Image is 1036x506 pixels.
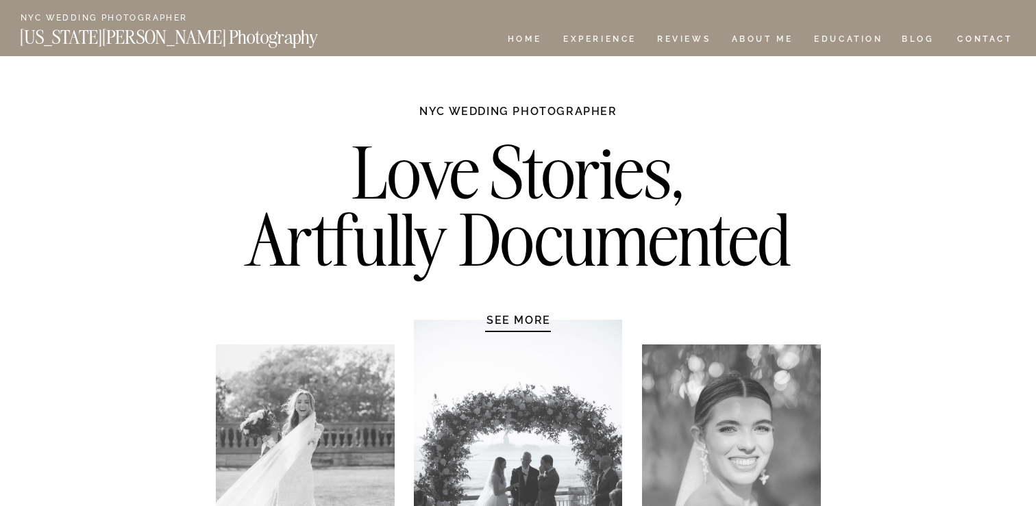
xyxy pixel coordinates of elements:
[813,35,885,47] a: EDUCATION
[505,35,544,47] a: HOME
[231,139,806,283] h2: Love Stories, Artfully Documented
[21,14,227,24] a: NYC Wedding Photographer
[454,313,584,327] a: SEE MORE
[563,35,635,47] a: Experience
[731,35,793,47] a: ABOUT ME
[902,35,935,47] a: BLOG
[390,104,647,131] h1: NYC WEDDING PHOTOGRAPHER
[20,28,364,40] a: [US_STATE][PERSON_NAME] Photography
[957,31,1013,47] a: CONTACT
[657,35,708,47] a: REVIEWS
